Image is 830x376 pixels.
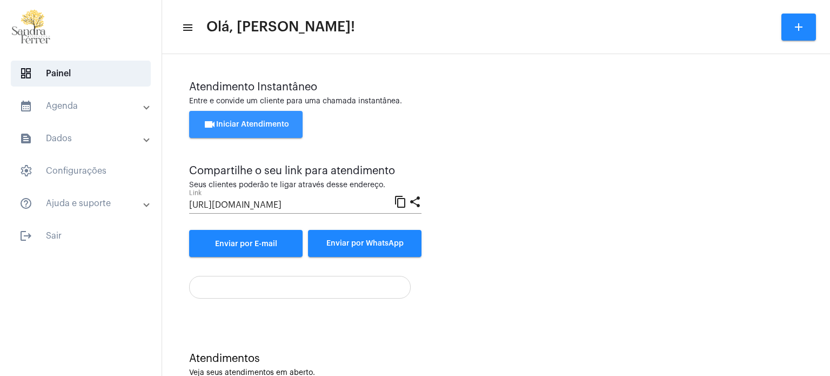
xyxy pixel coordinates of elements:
span: Olá, [PERSON_NAME]! [206,18,355,36]
button: Enviar por WhatsApp [308,230,421,257]
div: Atendimento Instantâneo [189,81,803,93]
div: Compartilhe o seu link para atendimento [189,165,421,177]
mat-panel-title: Ajuda e suporte [19,197,144,210]
mat-icon: sidenav icon [19,132,32,145]
span: Iniciar Atendimento [203,121,289,128]
span: Sair [11,223,151,249]
mat-expansion-panel-header: sidenav iconDados [6,126,162,151]
button: Iniciar Atendimento [189,111,303,138]
mat-icon: videocam [203,118,216,131]
mat-icon: sidenav icon [182,21,192,34]
div: Atendimentos [189,353,803,365]
div: Seus clientes poderão te ligar através desse endereço. [189,181,421,189]
mat-panel-title: Dados [19,132,144,145]
div: Entre e convide um cliente para uma chamada instantânea. [189,97,803,105]
mat-expansion-panel-header: sidenav iconAgenda [6,93,162,119]
span: Configurações [11,158,151,184]
span: Painel [11,61,151,87]
mat-icon: share [409,195,421,208]
span: sidenav icon [19,67,32,80]
span: Enviar por WhatsApp [326,240,404,247]
mat-icon: add [792,21,805,34]
span: sidenav icon [19,164,32,177]
mat-expansion-panel-header: sidenav iconAjuda e suporte [6,190,162,216]
mat-panel-title: Agenda [19,100,144,113]
img: 87cae55a-51f6-9edc-6e8c-b06d19cf5cca.png [9,5,54,49]
a: Enviar por E-mail [189,230,303,257]
mat-icon: sidenav icon [19,100,32,113]
mat-icon: sidenav icon [19,197,32,210]
span: Enviar por E-mail [215,240,277,248]
mat-icon: content_copy [394,195,407,208]
mat-icon: sidenav icon [19,229,32,242]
